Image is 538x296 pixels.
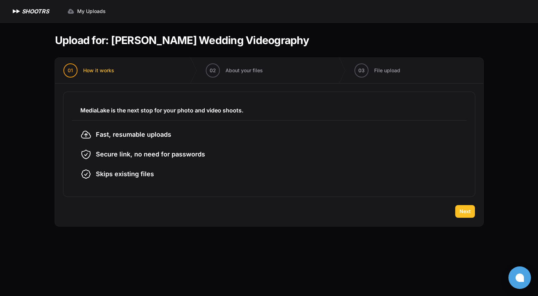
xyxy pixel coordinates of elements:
a: SHOOTRS SHOOTRS [11,7,49,16]
h1: SHOOTRS [22,7,49,16]
img: SHOOTRS [11,7,22,16]
span: My Uploads [77,8,106,15]
span: How it works [83,67,114,74]
span: Secure link, no need for passwords [96,149,205,159]
span: Skips existing files [96,169,154,179]
span: 01 [68,67,73,74]
button: Open chat window [508,266,531,289]
button: Next [455,205,475,218]
span: 03 [358,67,365,74]
button: 01 How it works [55,58,123,83]
span: Next [459,208,471,215]
a: My Uploads [63,5,110,18]
span: Fast, resumable uploads [96,130,171,140]
h1: Upload for: [PERSON_NAME] Wedding Videography [55,34,309,47]
h3: MediaLake is the next stop for your photo and video shoots. [80,106,458,115]
span: File upload [374,67,400,74]
span: 02 [210,67,216,74]
span: About your files [225,67,263,74]
button: 02 About your files [197,58,271,83]
button: 03 File upload [346,58,409,83]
